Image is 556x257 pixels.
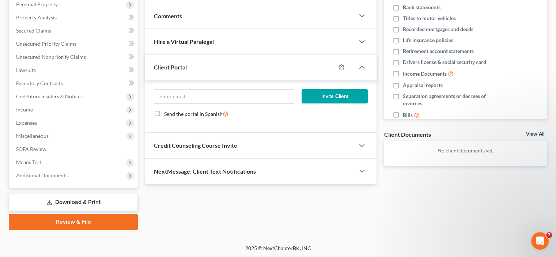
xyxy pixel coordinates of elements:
p: No client documents yet. [390,147,541,154]
span: Unsecured Nonpriority Claims [16,54,86,60]
a: Secured Claims [10,24,138,37]
span: Codebtors Insiders & Notices [16,93,83,99]
span: Income [16,106,33,113]
iframe: Intercom live chat [531,232,549,250]
a: Download & Print [9,194,138,211]
span: Lawsuits [16,67,36,73]
a: Unsecured Priority Claims [10,37,138,50]
a: Lawsuits [10,64,138,77]
span: Hire a Virtual Paralegal [154,38,214,45]
span: Unsecured Priority Claims [16,41,76,47]
a: Executory Contracts [10,77,138,90]
a: Unsecured Nonpriority Claims [10,50,138,64]
span: Titles to motor vehicles [403,15,456,22]
span: Means Test [16,159,41,165]
span: SOFA Review [16,146,46,152]
span: Secured Claims [16,27,51,34]
span: Property Analysis [16,14,57,20]
span: Additional Documents [16,172,68,178]
span: Client Portal [154,64,187,71]
span: NextMessage: Client Text Notifications [154,168,256,175]
span: Bank statements [403,4,440,11]
span: 7 [546,232,552,238]
span: Send the portal in Spanish [164,111,223,117]
a: View All [526,132,544,137]
span: Recorded mortgages and deeds [403,26,473,33]
span: Credit Counseling Course Invite [154,142,237,149]
input: Enter email [154,90,294,103]
span: Appraisal reports [403,82,443,89]
span: Separation agreements or decrees of divorces [403,92,500,107]
a: SOFA Review [10,143,138,156]
span: Miscellaneous [16,133,49,139]
span: Expenses [16,120,37,126]
span: Comments [154,12,182,19]
span: Life insurance policies [403,37,453,44]
span: Bills [403,112,413,119]
span: Personal Property [16,1,58,7]
span: Drivers license & social security card [403,58,486,66]
div: Client Documents [384,131,431,138]
span: Retirement account statements [403,48,474,55]
button: Invite Client [302,89,368,104]
a: Property Analysis [10,11,138,24]
span: Executory Contracts [16,80,63,86]
a: Review & File [9,214,138,230]
span: Income Documents [403,70,447,78]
